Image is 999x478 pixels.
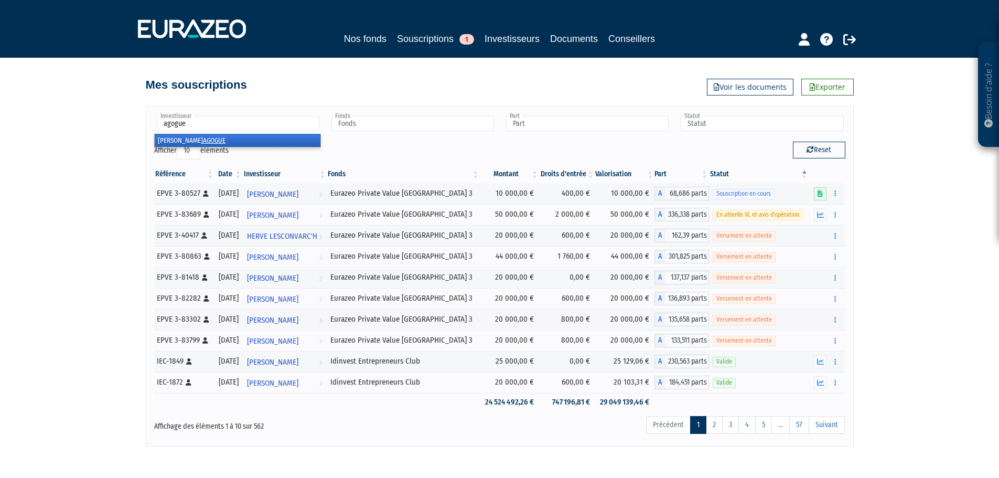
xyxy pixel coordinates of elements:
a: Investisseurs [485,31,540,46]
a: 5 [755,416,772,434]
i: Voir l'investisseur [319,206,323,225]
i: [Français] Personne physique [204,253,210,260]
i: [Français] Personne physique [202,274,208,281]
span: 1 [459,34,474,45]
i: [Français] Personne physique [186,379,191,386]
a: 2 [706,416,723,434]
a: [PERSON_NAME] [243,351,327,372]
div: [DATE] [218,377,239,388]
i: Voir l'investisseur [319,374,323,393]
div: Eurazeo Private Value [GEOGRAPHIC_DATA] 3 [330,293,476,304]
a: 3 [722,416,739,434]
a: Suivant [809,416,845,434]
span: [PERSON_NAME] [247,206,298,225]
div: [DATE] [218,356,239,367]
div: A - Eurazeo Private Value Europe 3 [654,187,708,200]
th: Part: activer pour trier la colonne par ordre croissant [654,165,708,183]
i: Voir l'investisseur [319,269,323,288]
span: 137,137 parts [665,271,708,284]
th: Référence : activer pour trier la colonne par ordre croissant [154,165,215,183]
span: A [654,334,665,347]
span: Souscription en cours [713,189,775,199]
span: A [654,208,665,221]
div: A - Eurazeo Private Value Europe 3 [654,292,708,305]
td: 600,00 € [539,288,595,309]
span: Versement en attente [713,294,776,304]
div: EPVE 3-81418 [157,272,211,283]
span: A [654,250,665,263]
span: Versement en attente [713,231,776,241]
td: 20 000,00 € [480,225,539,246]
div: [DATE] [218,314,239,325]
a: Exporter [801,79,854,95]
td: 600,00 € [539,372,595,393]
span: 184,451 parts [665,376,708,389]
em: AGOGUE [203,136,225,144]
div: Eurazeo Private Value [GEOGRAPHIC_DATA] 3 [330,188,476,199]
i: [Français] Personne physique [203,316,209,323]
td: 20 000,00 € [480,309,539,330]
span: 336,338 parts [665,208,708,221]
a: [PERSON_NAME] [243,330,327,351]
a: [PERSON_NAME] [243,372,327,393]
div: EPVE 3-82282 [157,293,211,304]
li: [PERSON_NAME] [155,134,320,147]
div: A - Idinvest Entrepreneurs Club [654,376,708,389]
div: EPVE 3-83689 [157,209,211,220]
td: 20 000,00 € [595,267,655,288]
div: Eurazeo Private Value [GEOGRAPHIC_DATA] 3 [330,209,476,220]
select: Afficheréléments [177,142,200,160]
td: 1 760,00 € [539,246,595,267]
div: [DATE] [218,293,239,304]
a: [PERSON_NAME] [243,288,327,309]
span: Versement en attente [713,252,776,262]
div: [DATE] [218,335,239,346]
td: 29 049 139,46 € [595,393,655,411]
div: [DATE] [218,188,239,199]
span: [PERSON_NAME] [247,374,298,393]
div: EPVE 3-83302 [157,314,211,325]
a: [PERSON_NAME] [243,183,327,204]
div: Eurazeo Private Value [GEOGRAPHIC_DATA] 3 [330,272,476,283]
div: A - Eurazeo Private Value Europe 3 [654,208,708,221]
div: [DATE] [218,251,239,262]
span: 133,511 parts [665,334,708,347]
div: A - Eurazeo Private Value Europe 3 [654,334,708,347]
i: [Français] Personne physique [203,190,209,197]
th: Montant: activer pour trier la colonne par ordre croissant [480,165,539,183]
label: Afficher éléments [154,142,229,160]
span: [PERSON_NAME] [247,290,298,309]
span: A [654,313,665,326]
div: IEC-1849 [157,356,211,367]
div: [DATE] [218,272,239,283]
span: A [654,271,665,284]
td: 20 000,00 € [595,288,655,309]
td: 10 000,00 € [480,183,539,204]
td: 747 196,81 € [539,393,595,411]
td: 20 000,00 € [595,309,655,330]
i: Voir l'investisseur [319,311,323,330]
span: Versement en attente [713,315,776,325]
span: 136,893 parts [665,292,708,305]
span: [PERSON_NAME] [247,332,298,351]
td: 20 000,00 € [480,372,539,393]
span: En attente VL et avis d'opération [713,210,803,220]
td: 44 000,00 € [595,246,655,267]
th: Droits d'entrée: activer pour trier la colonne par ordre croissant [539,165,595,183]
span: A [654,292,665,305]
span: 162,39 parts [665,229,708,242]
span: A [654,229,665,242]
th: Date: activer pour trier la colonne par ordre croissant [214,165,242,183]
i: [Français] Personne physique [186,358,192,365]
div: EPVE 3-40417 [157,230,211,241]
span: [PERSON_NAME] [247,248,298,267]
div: IEC-1872 [157,377,211,388]
span: A [654,376,665,389]
span: HERVE LESCONVARC'H [247,227,317,246]
span: 230,563 parts [665,355,708,368]
h4: Mes souscriptions [146,79,247,91]
td: 0,00 € [539,351,595,372]
a: Conseillers [608,31,655,46]
a: [PERSON_NAME] [243,309,327,330]
td: 25 129,06 € [595,351,655,372]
